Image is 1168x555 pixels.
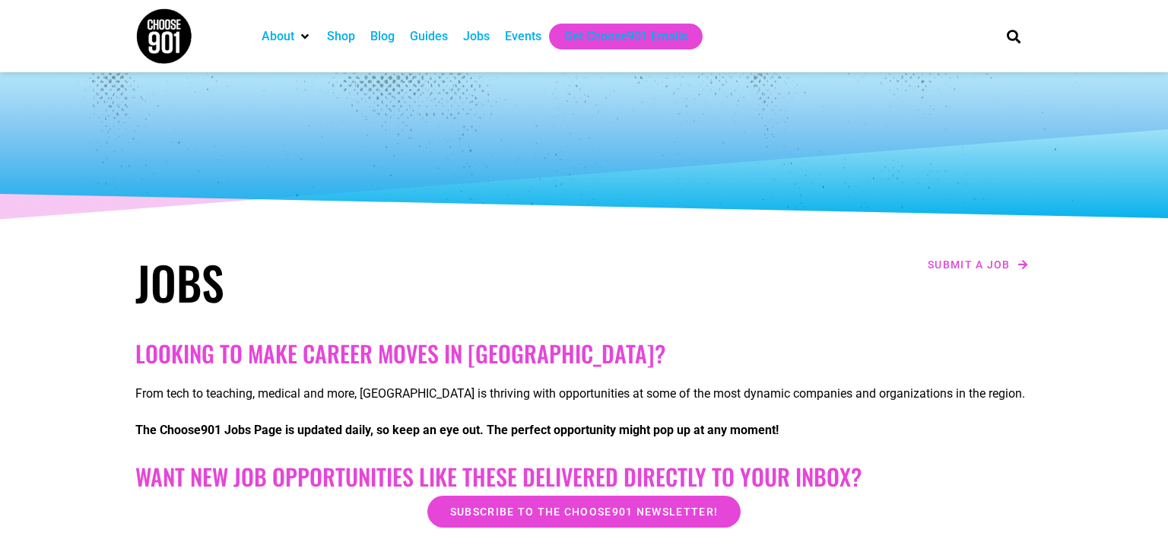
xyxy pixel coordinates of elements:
h2: Want New Job Opportunities like these Delivered Directly to your Inbox? [135,463,1033,490]
a: About [262,27,294,46]
div: About [254,24,319,49]
a: Jobs [463,27,490,46]
a: Shop [327,27,355,46]
a: Get Choose901 Emails [564,27,687,46]
a: Guides [410,27,448,46]
h1: Jobs [135,255,576,309]
h2: Looking to make career moves in [GEOGRAPHIC_DATA]? [135,340,1033,367]
a: Subscribe to the Choose901 newsletter! [427,496,741,528]
a: Events [505,27,541,46]
a: Blog [370,27,395,46]
nav: Main nav [254,24,981,49]
span: Submit a job [928,259,1011,270]
strong: The Choose901 Jobs Page is updated daily, so keep an eye out. The perfect opportunity might pop u... [135,423,779,437]
a: Submit a job [923,255,1033,274]
div: Search [1001,24,1027,49]
p: From tech to teaching, medical and more, [GEOGRAPHIC_DATA] is thriving with opportunities at some... [135,385,1033,403]
span: Subscribe to the Choose901 newsletter! [450,506,718,517]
